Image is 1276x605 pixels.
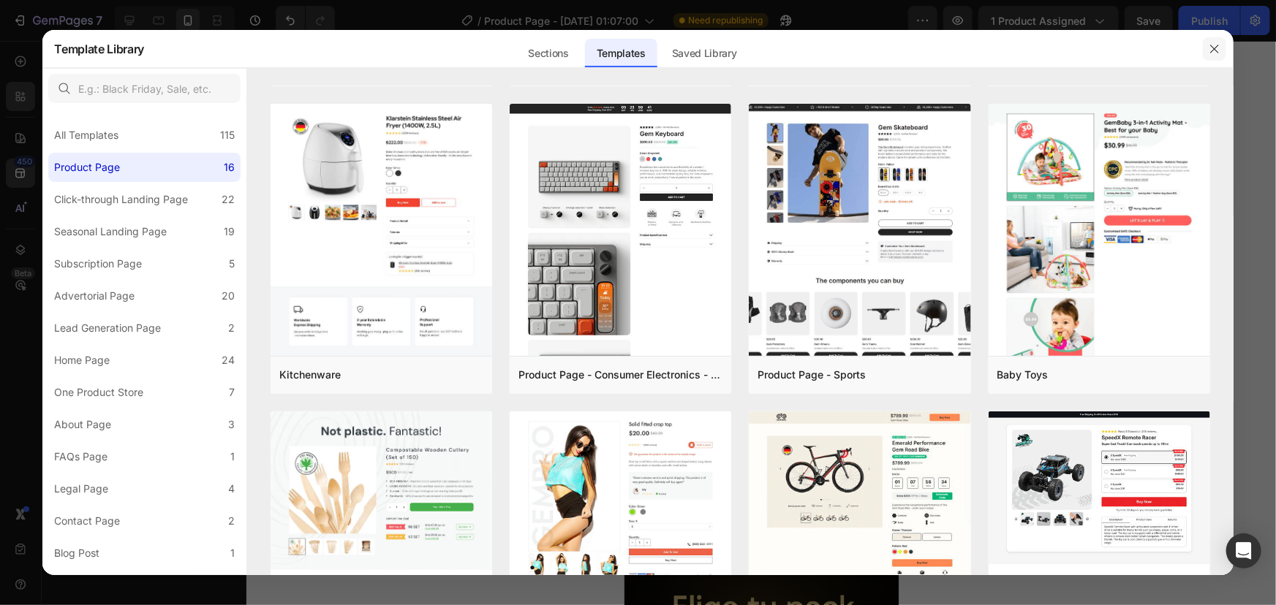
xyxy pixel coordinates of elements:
[54,30,144,68] h2: Template Library
[228,416,235,433] div: 3
[758,366,866,384] div: Product Page - Sports
[73,7,172,22] span: iPhone 13 Mini ( 375 px)
[48,74,241,103] input: E.g.: Black Friday, Sale, etc.
[54,159,120,176] div: Product Page
[32,470,165,482] strong: 4.9 / 5 ESTRELLAS
[229,384,235,401] div: 7
[230,544,235,562] div: 1
[224,223,235,240] div: 19
[228,480,235,498] div: 4
[224,159,235,176] div: 16
[54,448,107,465] div: FAQs Page
[222,287,235,305] div: 20
[229,255,235,273] div: 5
[54,126,118,144] div: All Templates
[54,351,110,369] div: Home Page
[54,416,111,433] div: About Page
[660,39,749,68] div: Saved Library
[54,480,108,498] div: Legal Page
[518,366,722,384] div: Product Page - Consumer Electronics - Keyboard
[54,191,188,208] div: Click-through Landing Page
[220,126,235,144] div: 115
[54,512,120,530] div: Contact Page
[517,39,581,68] div: Sections
[54,255,142,273] div: Subscription Page
[228,319,235,337] div: 2
[54,223,167,240] div: Seasonal Landing Page
[585,39,657,68] div: Templates
[54,544,99,562] div: Blog Post
[222,191,235,208] div: 22
[230,448,235,465] div: 1
[54,319,161,337] div: Lead Generation Page
[1226,533,1261,568] div: Open Intercom Messenger
[54,287,135,305] div: Advertorial Page
[32,504,129,517] strong: +10.000 PERSONAS
[997,366,1049,384] div: Baby Toys
[54,384,143,401] div: One Product Store
[222,351,235,369] div: 24
[32,517,129,528] small: LO USAN A DIARIO
[32,483,165,493] small: +4,200 RESEÑAS VERIFICADAS
[279,366,341,384] div: Kitchenware
[228,512,235,530] div: 2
